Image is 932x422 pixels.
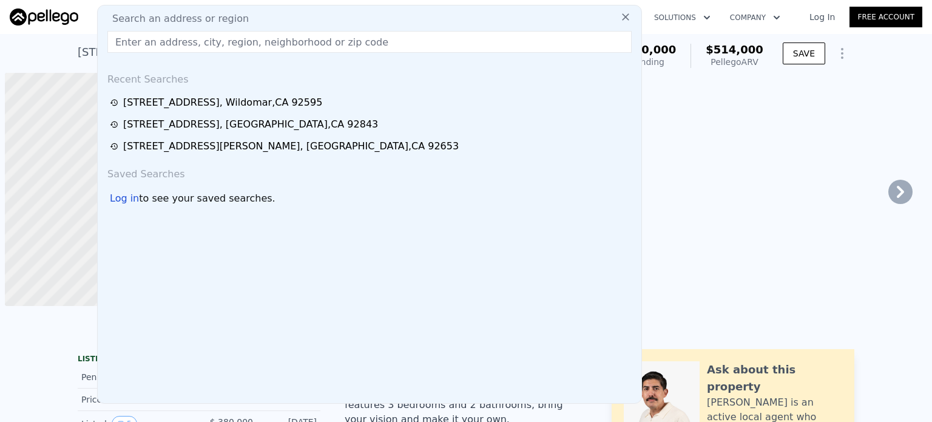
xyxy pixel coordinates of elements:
div: Pending [81,371,189,383]
button: Company [720,7,790,29]
div: Recent Searches [103,63,637,92]
div: Price Decrease [81,393,189,406]
button: Show Options [830,41,854,66]
img: Pellego [10,9,78,26]
a: [STREET_ADDRESS][PERSON_NAME], [GEOGRAPHIC_DATA],CA 92653 [110,139,633,154]
span: $370,000 [619,43,677,56]
div: Saved Searches [103,157,637,186]
div: [STREET_ADDRESS] , [GEOGRAPHIC_DATA] , CA 92843 [123,117,378,132]
div: Pellego ARV [706,56,763,68]
div: [STREET_ADDRESS] , Wildomar , CA 92595 [78,44,305,61]
span: Search an address or region [103,12,249,26]
input: Enter an address, city, region, neighborhood or zip code [107,31,632,53]
button: Solutions [644,7,720,29]
div: [STREET_ADDRESS][PERSON_NAME] , [GEOGRAPHIC_DATA] , CA 92653 [123,139,459,154]
a: Log In [795,11,849,23]
div: LISTING & SALE HISTORY [78,354,320,366]
span: to see your saved searches. [139,191,275,206]
a: Free Account [849,7,922,27]
div: Ask about this property [707,361,842,395]
div: Pending [619,56,677,68]
div: Log in [110,191,139,206]
a: [STREET_ADDRESS], [GEOGRAPHIC_DATA],CA 92843 [110,117,633,132]
div: [STREET_ADDRESS] , Wildomar , CA 92595 [123,95,322,110]
span: $514,000 [706,43,763,56]
button: SAVE [783,43,825,64]
a: [STREET_ADDRESS], Wildomar,CA 92595 [110,95,633,110]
